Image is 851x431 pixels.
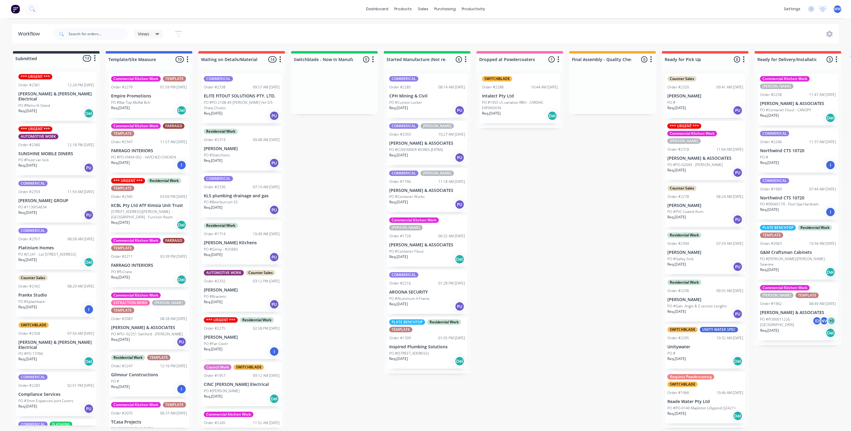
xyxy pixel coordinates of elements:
[204,288,280,293] p: [PERSON_NAME]
[389,272,418,278] div: COMMERICAL
[269,158,279,168] div: PU
[204,252,222,257] p: Req. [DATE]
[16,72,97,121] div: *** URGENT ***Order #236112:24 PM [DATE][PERSON_NAME] & [PERSON_NAME] ElectricalPO #Retro fit Gla...
[67,331,94,336] div: 07:56 AM [DATE]
[389,76,418,82] div: COMMERICAL
[758,74,838,125] div: Commercial Kitchen Work[PERSON_NAME]Order #225811:47 AM [DATE][PERSON_NAME] & ASSOCIATESPO #Conta...
[177,275,186,285] div: Del
[760,76,810,82] div: Commercial Kitchen Work
[111,155,176,160] p: PO #PO-FI494-002 - HATCHED CHICKEN
[18,210,37,215] p: Req. [DATE]
[760,207,779,212] p: Req. [DATE]
[16,320,97,369] div: SWITCHBLADEOrder #235807:56 AM [DATE][PERSON_NAME] & [PERSON_NAME] ElectricalPO #PO-13766Req.[DAT...
[389,225,423,230] div: [PERSON_NAME]
[111,94,187,99] p: Empire Promotions
[700,327,738,332] div: UNITY WATER SPEC
[760,241,782,246] div: Order #2063
[760,92,782,97] div: Order #2258
[201,315,282,359] div: *** URGENT ***Residential WorkOrder #227502:58 PM [DATE][PERSON_NAME]PO #Fan CoverReq.[DATE]I
[67,236,94,242] div: 08:58 AM [DATE]
[809,301,836,306] div: 08:49 AM [DATE]
[796,293,819,298] div: TEMPLATE
[109,176,189,233] div: *** URGENT ***Residential WorkTEMPLATEOrder #234503:09 PM [DATE]KCBL Pty Ltd ATF Kimsia Unit Trus...
[18,151,94,156] p: SUNSHINE MOBILE DINERS
[204,184,225,190] div: Order #2336
[809,139,836,145] div: 11:37 AM [DATE]
[826,160,835,170] div: I
[760,285,810,291] div: Commercial Kitchen Work
[665,183,746,227] div: Counter SalesOrder #227808:24 AM [DATE][PERSON_NAME]PO #PVC Coated AlumReq.[DATE]PU
[389,105,408,111] p: Req. [DATE]
[667,168,686,173] p: Req. [DATE]
[667,76,697,82] div: Counter Sales
[269,205,279,215] div: PU
[111,160,130,165] p: Req. [DATE]
[389,217,439,223] div: Commercial Kitchen Work
[111,293,161,298] div: Commercial Kitchen Work
[16,226,97,270] div: COMMERICALOrder #235708:58 AM [DATE]Platinium HomesPO #J1241 - Lot [STREET_ADDRESS]Req.[DATE]Del
[667,209,703,214] p: PO #PVC Coated Alum
[18,134,58,139] div: AUTOMOTIVE WORK
[667,262,686,267] p: Req. [DATE]
[716,85,743,90] div: 09:41 AM [DATE]
[482,85,504,90] div: Order #2288
[758,128,838,173] div: COMMERICALOrder #224611:37 AM [DATE]Northwind CTS 10720PO #Req.[DATE]I
[18,181,48,186] div: COMMERICAL
[138,31,149,37] span: Views
[16,178,97,223] div: COMMERICALOrder #235911:59 AM [DATE][PERSON_NAME] GROUPPO #1139/54634Req.[DATE]PU
[389,233,411,239] div: Order #1726
[111,245,134,251] div: TEMPLATE
[389,199,408,205] p: Req. [DATE]
[204,294,226,299] p: PO #Brackets
[109,290,189,349] div: Commercial Kitchen WorkEXTRACTION WORK[PERSON_NAME]TEMPLATEOrder #208708:28 AM [DATE][PERSON_NAME...
[389,319,425,325] div: PLATE BENCHTOP
[389,242,465,248] p: [PERSON_NAME] & ASSOCIATES
[18,299,45,304] p: PO #Splashback
[18,103,50,108] p: PO #Retro fit Gland
[760,178,789,183] div: COMMERICAL
[269,111,279,121] div: PU
[177,106,186,115] div: Del
[667,156,743,161] p: [PERSON_NAME] & ASSOCIATES
[387,121,467,165] div: COMMERICAL[PERSON_NAME]Order #230310:27 AM [DATE][PERSON_NAME] & ASSOCIATESPO #CONTAINER WORKS (E...
[201,268,282,312] div: AUTOMOTIVE WORKCounter SalesOrder #233203:12 PM [DATE][PERSON_NAME]PO #BracketsReq.[DATE]PU
[716,194,743,199] div: 08:24 AM [DATE]
[455,106,464,115] div: PU
[67,189,94,195] div: 11:59 AM [DATE]
[387,215,467,267] div: Commercial Kitchen Work[PERSON_NAME]Order #172606:32 AM [DATE][PERSON_NAME] & ASSOCIATESPO #Conta...
[758,283,838,340] div: Commercial Kitchen Work[PERSON_NAME]TEMPLATEOrder #196208:49 AM [DATE][PERSON_NAME] & ASSOCIATESP...
[438,132,465,137] div: 10:27 AM [DATE]
[204,193,280,199] p: KLS plumbing drainage and gas
[18,331,40,336] div: Order #2358
[253,85,280,90] div: 09:57 AM [DATE]
[665,121,746,180] div: *** URGENT ***Commercial Kitchen Work[PERSON_NAME]Order #231811:04 AM [DATE][PERSON_NAME] & ASSOC...
[667,303,727,309] p: PO #Galv. Angle & Z section Lengths
[809,92,836,97] div: 11:47 AM [DATE]
[389,152,408,158] p: Req. [DATE]
[387,74,467,118] div: COMMERICALOrder #228508:14 AM [DATE]CPH Mining & CivilPO #Custom LockerReq.[DATE]PU
[760,328,779,333] p: Req. [DATE]
[667,288,689,294] div: Order #2296
[760,256,836,267] p: PO #[PERSON_NAME]/[PERSON_NAME] - Seaview
[18,284,40,289] div: Order #2342
[667,147,689,152] div: Order #2318
[827,316,836,325] div: + 1
[163,238,185,243] div: FARRAGO
[389,254,408,260] p: Req. [DATE]
[760,202,819,207] p: PO #00045170 - Pool Spa Handrails
[204,94,280,99] p: ELITE FITOUT SOLUTIONS PTY. LTD.
[733,262,743,272] div: PU
[204,270,244,276] div: AUTOMOTIVE WORK
[387,270,467,314] div: COMMERICALOrder #221601:28 PM [DATE]AROONA SECURITYPO #Aluminium A FrameReq.[DATE]PU
[733,168,743,177] div: PU
[18,198,94,203] p: [PERSON_NAME] GROUP
[389,344,465,349] p: Inspired Plumbing Solutions
[455,153,464,162] div: PU
[667,105,686,111] p: Req. [DATE]
[84,257,94,267] div: Del
[733,106,743,115] div: PU
[111,331,183,337] p: PO #PO--02251 Samford - [PERSON_NAME]
[667,94,743,99] p: [PERSON_NAME]
[667,256,694,262] p: PO #Galley Sink
[389,132,411,137] div: Order #2303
